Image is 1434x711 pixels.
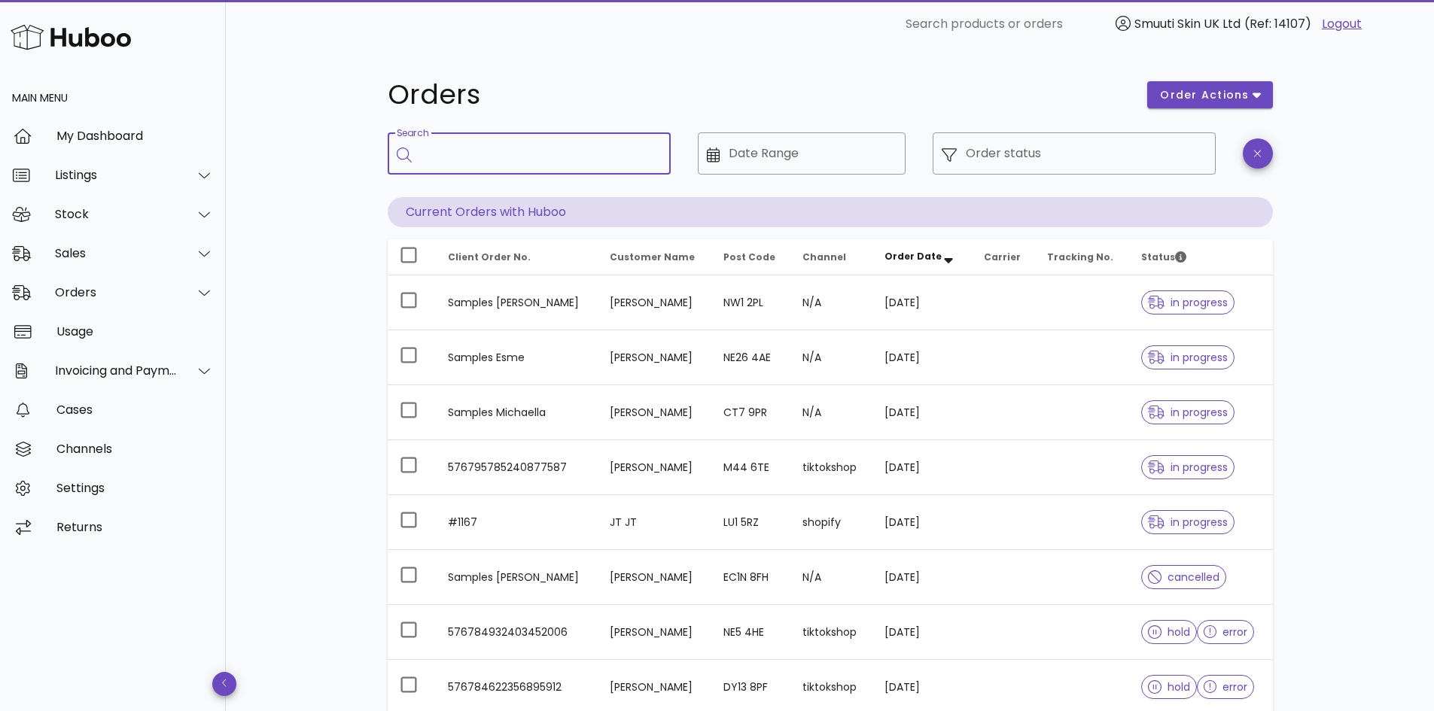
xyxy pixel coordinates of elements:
td: [DATE] [872,275,972,330]
h1: Orders [388,81,1130,108]
th: Status [1129,239,1272,275]
th: Carrier [972,239,1036,275]
td: N/A [790,330,872,385]
td: 576784932403452006 [436,605,598,660]
span: Client Order No. [448,251,531,263]
label: Search [397,128,428,139]
span: Post Code [723,251,775,263]
td: NE26 4AE [711,330,790,385]
td: [DATE] [872,550,972,605]
div: Invoicing and Payments [55,363,178,378]
td: M44 6TE [711,440,790,495]
span: in progress [1148,517,1228,527]
span: (Ref: 14107) [1244,15,1311,32]
span: error [1204,627,1248,637]
td: [PERSON_NAME] [598,550,711,605]
span: Smuuti Skin UK Ltd [1134,15,1241,32]
td: NW1 2PL [711,275,790,330]
td: tiktokshop [790,440,872,495]
span: cancelled [1148,572,1219,582]
div: Listings [55,168,178,182]
div: My Dashboard [56,129,214,143]
th: Order Date: Sorted descending. Activate to remove sorting. [872,239,972,275]
span: hold [1148,627,1190,637]
td: [PERSON_NAME] [598,440,711,495]
div: Settings [56,481,214,495]
th: Client Order No. [436,239,598,275]
span: Order Date [884,250,942,263]
span: Customer Name [610,251,695,263]
td: [PERSON_NAME] [598,605,711,660]
td: Samples Esme [436,330,598,385]
span: in progress [1148,297,1228,308]
p: Current Orders with Huboo [388,197,1273,227]
td: CT7 9PR [711,385,790,440]
span: Status [1141,251,1186,263]
span: order actions [1159,87,1250,103]
span: in progress [1148,462,1228,472]
button: order actions [1147,81,1272,108]
td: N/A [790,550,872,605]
td: LU1 5RZ [711,495,790,550]
td: EC1N 8FH [711,550,790,605]
td: [DATE] [872,495,972,550]
td: tiktokshop [790,605,872,660]
td: N/A [790,385,872,440]
div: Channels [56,442,214,456]
td: #1167 [436,495,598,550]
th: Post Code [711,239,790,275]
th: Tracking No. [1035,239,1129,275]
td: [PERSON_NAME] [598,275,711,330]
td: JT JT [598,495,711,550]
span: Channel [802,251,846,263]
td: [PERSON_NAME] [598,385,711,440]
a: Logout [1322,15,1362,33]
img: Huboo Logo [11,21,131,53]
span: hold [1148,682,1190,692]
div: Orders [55,285,178,299]
td: Samples Michaella [436,385,598,440]
div: Returns [56,520,214,534]
span: Tracking No. [1047,251,1113,263]
td: [DATE] [872,440,972,495]
div: Sales [55,246,178,260]
td: [DATE] [872,385,972,440]
th: Customer Name [598,239,711,275]
td: [DATE] [872,330,972,385]
td: 576795785240877587 [436,440,598,495]
td: N/A [790,275,872,330]
td: [PERSON_NAME] [598,330,711,385]
div: Cases [56,403,214,417]
td: [DATE] [872,605,972,660]
span: in progress [1148,407,1228,418]
td: Samples [PERSON_NAME] [436,275,598,330]
th: Channel [790,239,872,275]
td: shopify [790,495,872,550]
div: Stock [55,207,178,221]
span: error [1204,682,1248,692]
span: Carrier [984,251,1021,263]
div: Usage [56,324,214,339]
td: Samples [PERSON_NAME] [436,550,598,605]
span: in progress [1148,352,1228,363]
td: NE5 4HE [711,605,790,660]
